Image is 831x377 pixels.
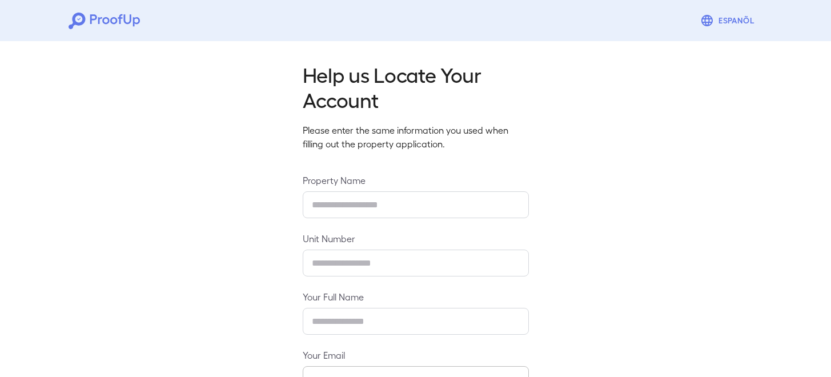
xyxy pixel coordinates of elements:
[303,174,529,187] label: Property Name
[303,348,529,362] label: Your Email
[303,62,529,112] h2: Help us Locate Your Account
[303,290,529,303] label: Your Full Name
[303,123,529,151] p: Please enter the same information you used when filling out the property application.
[303,232,529,245] label: Unit Number
[696,9,762,32] button: Espanõl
